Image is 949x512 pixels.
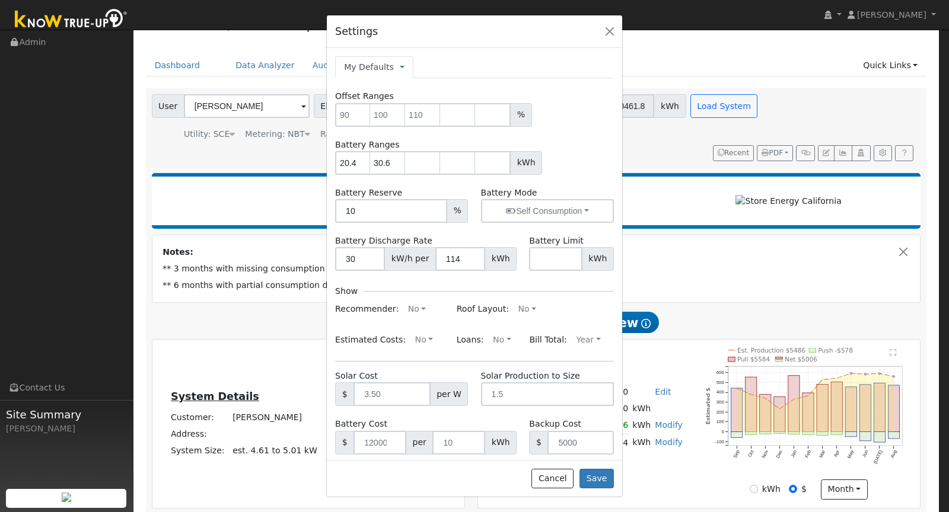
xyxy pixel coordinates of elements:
[531,469,574,489] button: Cancel
[402,300,432,319] button: No
[510,103,531,127] span: %
[354,431,406,455] input: 12000
[335,431,354,455] span: $
[335,370,378,382] label: Solar Cost
[354,382,430,406] input: 3.50
[579,469,614,489] button: Save
[432,431,485,455] input: 10
[485,431,517,455] span: kWh
[409,331,440,350] button: No
[481,199,614,223] button: Self Consumption
[582,247,614,271] span: kWh
[510,151,542,175] span: kWh
[447,199,468,223] span: %
[529,431,548,455] span: $
[529,334,567,344] span: Bill Total:
[457,334,484,344] span: Loans:
[486,331,517,350] button: No
[457,304,509,313] span: Roof Layout:
[335,199,447,223] input: 0.0
[335,24,378,39] h5: Settings
[335,103,371,127] input: 90
[405,103,441,127] input: 110
[335,235,432,247] label: Battery Discharge Rate
[529,235,583,247] label: Battery Limit
[481,187,537,199] label: Battery Mode
[485,247,517,271] span: kWh
[335,247,385,271] input: 0.0
[335,187,402,199] label: Battery Reserve
[529,418,581,430] label: Backup Cost
[512,300,543,319] button: No
[435,247,485,271] input: 0.0
[344,61,394,73] a: My Defaults
[547,431,614,455] input: 5000
[384,247,436,271] span: kW/h per
[570,331,607,350] button: Year
[335,90,394,103] label: Offset Ranges
[370,103,406,127] input: 100
[335,418,387,430] label: Battery Cost
[335,304,399,313] span: Recommender:
[481,382,614,406] input: 1.5
[481,370,580,382] label: Solar Production to Size
[335,382,354,406] span: $
[335,334,406,344] span: Estimated Costs:
[335,139,400,151] label: Battery Ranges
[335,286,358,296] h6: Show
[430,382,469,406] span: per W
[406,431,433,455] span: per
